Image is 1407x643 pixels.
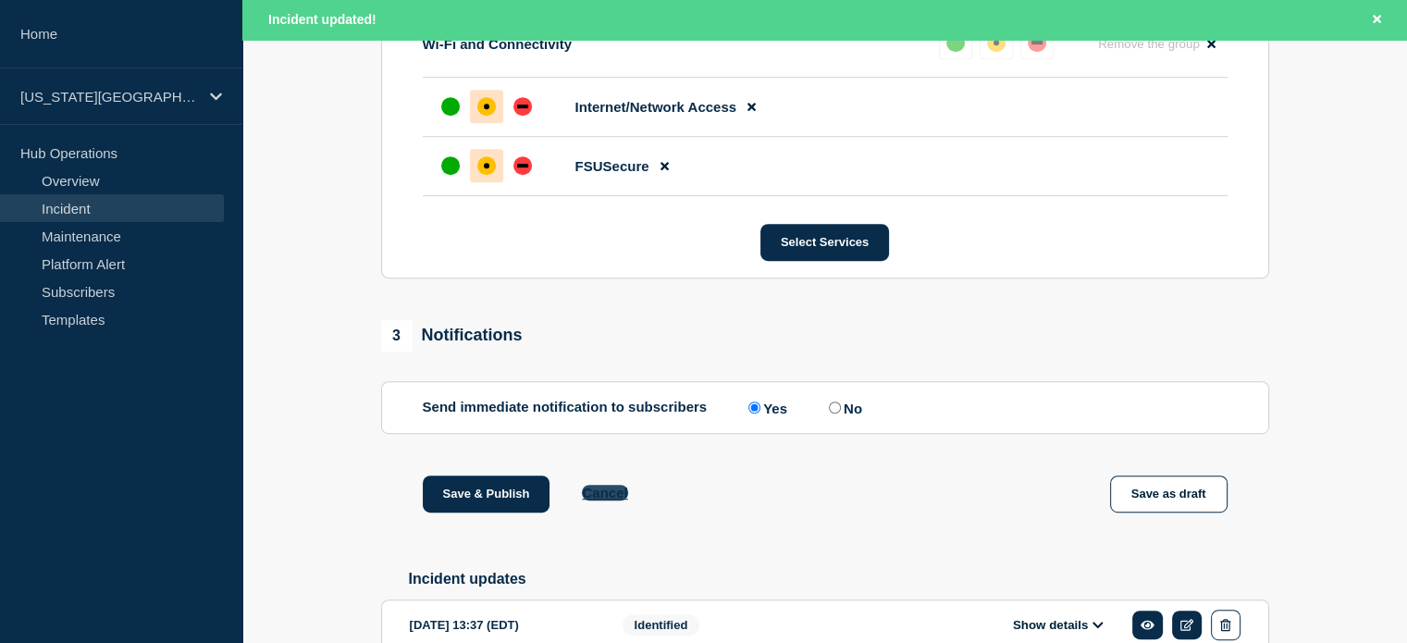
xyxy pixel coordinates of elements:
div: Notifications [381,320,523,352]
p: Wi-Fi and Connectivity [423,36,573,52]
span: Incident updated! [268,12,376,27]
input: No [829,402,841,414]
button: Remove the group [1087,26,1228,62]
button: Cancel [582,485,627,501]
div: up [441,97,460,116]
span: Internet/Network Access [575,99,737,115]
button: Save as draft [1110,476,1228,513]
div: down [1028,33,1046,52]
span: FSUSecure [575,158,649,174]
input: Yes [748,402,760,414]
label: No [824,399,862,416]
p: [US_STATE][GEOGRAPHIC_DATA] [20,89,198,105]
button: Select Services [760,224,889,261]
p: Send immediate notification to subscribers [423,399,708,416]
button: down [1020,26,1054,59]
div: down [513,156,532,175]
div: up [441,156,460,175]
div: [DATE] 13:37 (EDT) [410,610,595,640]
div: affected [477,156,496,175]
span: 3 [381,320,413,352]
h2: Incident updates [409,571,1269,587]
span: Identified [623,614,700,636]
button: Close banner [1365,9,1388,31]
button: Show details [1007,617,1109,633]
span: Remove the group [1098,37,1200,51]
div: affected [477,97,496,116]
div: up [946,33,965,52]
div: down [513,97,532,116]
button: up [939,26,972,59]
div: affected [987,33,1006,52]
button: Save & Publish [423,476,550,513]
label: Yes [744,399,787,416]
div: Send immediate notification to subscribers [423,399,1228,416]
button: affected [980,26,1013,59]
